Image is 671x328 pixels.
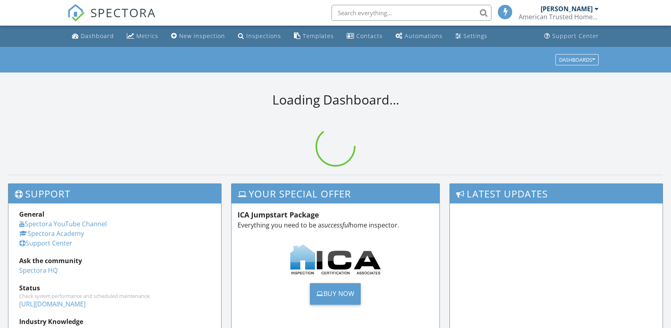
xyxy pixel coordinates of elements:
[67,11,156,28] a: SPECTORA
[90,4,156,21] span: SPECTORA
[136,32,158,40] div: Metrics
[19,239,72,248] a: Support Center
[19,229,84,238] a: Spectora Academy
[343,29,386,44] a: Contacts
[392,29,446,44] a: Automations (Basic)
[235,29,284,44] a: Inspections
[290,244,381,274] img: ica-logo-f4cd42c8492c83482395.png
[19,293,210,299] div: Check system performance and scheduled maintenance.
[246,32,281,40] div: Inspections
[19,300,86,308] a: [URL][DOMAIN_NAME]
[452,29,491,44] a: Settings
[19,210,44,219] strong: General
[405,32,443,40] div: Automations
[19,256,210,266] div: Ask the community
[356,32,383,40] div: Contacts
[541,5,593,13] div: [PERSON_NAME]
[19,317,210,326] div: Industry Knowledge
[463,32,487,40] div: Settings
[291,29,337,44] a: Templates
[552,32,599,40] div: Support Center
[519,13,599,21] div: American Trusted Home Inspections
[310,283,361,305] a: Buy Now
[19,283,210,293] div: Status
[179,32,225,40] div: New Inspection
[238,210,319,219] strong: ICA Jumpstart Package
[19,266,58,275] a: Spectora HQ
[450,184,663,203] h3: Latest Updates
[124,29,162,44] a: Metrics
[69,29,117,44] a: Dashboard
[541,29,602,44] a: Support Center
[8,184,221,203] h3: Support
[322,221,349,229] em: successful
[232,184,439,203] h3: Your special offer
[303,32,334,40] div: Templates
[559,57,595,62] div: Dashboards
[19,219,107,228] a: Spectora YouTube Channel
[67,4,85,22] img: The Best Home Inspection Software - Spectora
[238,220,433,230] p: Everything you need to be a home inspector.
[332,5,491,21] input: Search everything...
[168,29,228,44] a: New Inspection
[555,54,599,65] button: Dashboards
[81,32,114,40] div: Dashboard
